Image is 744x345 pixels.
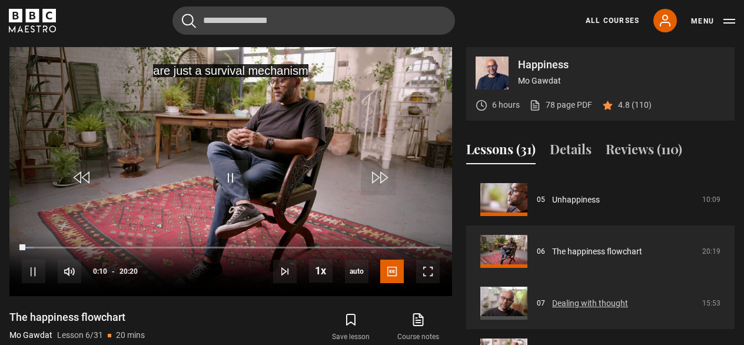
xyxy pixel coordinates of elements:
button: Details [550,140,592,164]
p: Mo Gawdat [9,329,52,341]
span: - [112,267,115,276]
a: Unhappiness [552,194,600,206]
p: 20 mins [116,329,145,341]
button: Save lesson [317,310,384,344]
input: Search [172,6,455,35]
a: Course notes [385,310,452,344]
button: Next Lesson [273,260,297,283]
button: Captions [380,260,404,283]
button: Reviews (110) [606,140,682,164]
a: All Courses [586,15,639,26]
button: Pause [22,260,45,283]
svg: BBC Maestro [9,9,56,32]
a: Dealing with thought [552,297,628,310]
button: Fullscreen [416,260,440,283]
span: auto [345,260,368,283]
p: Lesson 6/31 [57,329,103,341]
button: Submit the search query [182,14,196,28]
button: Toggle navigation [691,15,735,27]
p: Happiness [518,59,725,70]
div: Progress Bar [22,247,440,249]
video-js: Video Player [9,47,452,296]
span: 0:10 [93,261,107,282]
a: The happiness flowchart [552,246,642,258]
span: 20:20 [119,261,138,282]
button: Playback Rate [309,259,333,283]
button: Mute [58,260,81,283]
p: 6 hours [492,99,520,111]
a: 78 page PDF [529,99,592,111]
h1: The happiness flowchart [9,310,145,324]
div: Current quality: 720p [345,260,368,283]
p: 4.8 (110) [618,99,652,111]
button: Lessons (31) [466,140,536,164]
p: Mo Gawdat [518,75,725,87]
